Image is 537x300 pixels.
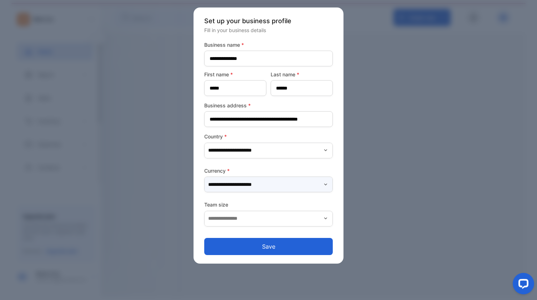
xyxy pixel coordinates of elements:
label: Last name [271,71,333,78]
iframe: LiveChat chat widget [507,270,537,300]
label: Business address [204,102,333,109]
label: Business name [204,41,333,49]
button: Save [204,238,333,255]
label: Currency [204,167,333,174]
label: First name [204,71,266,78]
p: Set up your business profile [204,16,333,26]
label: Team size [204,201,333,208]
label: Country [204,133,333,140]
p: Fill in your business details [204,26,333,34]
